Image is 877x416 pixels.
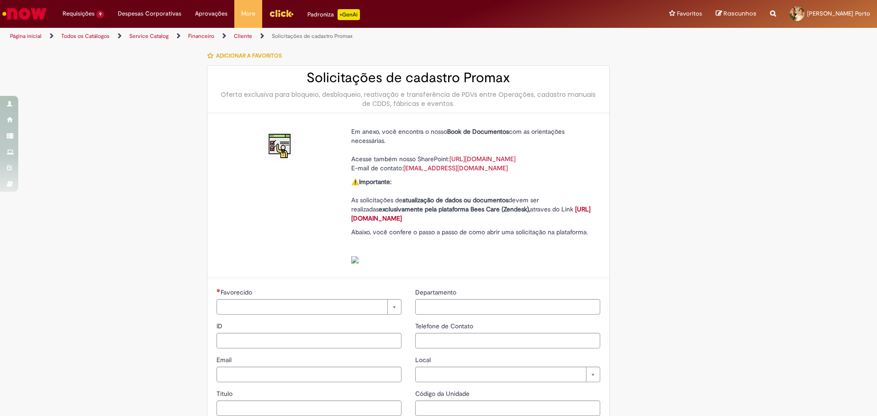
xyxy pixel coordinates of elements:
a: [URL][DOMAIN_NAME] [449,155,516,163]
div: Oferta exclusiva para bloqueio, desbloqueio, reativação e transferência de PDVs entre Operações, ... [217,90,600,108]
a: Solicitações de cadastro Promax [272,32,353,40]
span: Código da Unidade [415,390,471,398]
strong: atualização de dados ou documentos [402,196,508,204]
button: Adicionar a Favoritos [207,46,287,65]
input: Email [217,367,402,382]
img: ServiceNow [1,5,48,23]
img: sys_attachment.do [351,256,359,263]
ul: Trilhas de página [7,28,578,45]
span: Telefone de Contato [415,322,475,330]
input: Título [217,400,402,416]
span: Adicionar a Favoritos [216,52,282,59]
input: ID [217,333,402,348]
span: 9 [96,11,104,18]
a: Página inicial [10,32,42,40]
a: Cliente [234,32,252,40]
strong: exclusivamente pela plataforma Bees Care (Zendesk), [379,205,530,213]
a: Limpar campo Favorecido [217,299,402,315]
h2: Solicitações de cadastro Promax [217,70,600,85]
span: Aprovações [195,9,227,18]
img: Solicitações de cadastro Promax [266,132,295,161]
input: Telefone de Contato [415,333,600,348]
input: Departamento [415,299,600,315]
span: Favoritos [677,9,702,18]
span: More [241,9,255,18]
span: Despesas Corporativas [118,9,181,18]
span: ID [217,322,224,330]
span: [PERSON_NAME] Porto [807,10,870,17]
p: Em anexo, você encontra o nosso com as orientações necessárias. Acesse também nosso SharePoint: E... [351,127,593,173]
span: Rascunhos [724,9,756,18]
p: Abaixo, você confere o passo a passo de como abrir uma solicitação na plataforma. [351,227,593,264]
span: Departamento [415,288,458,296]
a: Rascunhos [716,10,756,18]
input: Código da Unidade [415,400,600,416]
a: [EMAIL_ADDRESS][DOMAIN_NAME] [403,164,508,172]
span: Necessários [217,289,221,292]
a: Limpar campo Local [415,367,600,382]
a: Financeiro [188,32,214,40]
img: click_logo_yellow_360x200.png [269,6,294,20]
a: [URL][DOMAIN_NAME] [351,205,591,222]
div: Padroniza [307,9,360,20]
strong: Book de Documentos [447,127,509,136]
span: Necessários - Favorecido [221,288,254,296]
p: ⚠️ As solicitações de devem ser realizadas atraves do Link [351,177,593,223]
span: Local [415,356,433,364]
span: Título [217,390,234,398]
span: Email [217,356,233,364]
a: Todos os Catálogos [61,32,110,40]
a: Service Catalog [129,32,169,40]
p: +GenAi [338,9,360,20]
strong: Importante: [359,178,391,186]
span: Requisições [63,9,95,18]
